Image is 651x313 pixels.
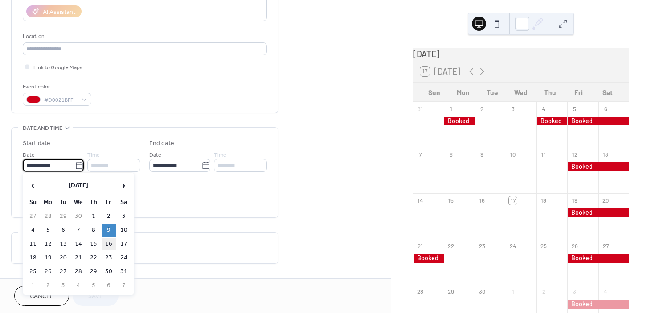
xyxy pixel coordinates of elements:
[509,196,517,204] div: 17
[30,292,53,301] span: Cancel
[86,265,101,278] td: 29
[416,196,424,204] div: 14
[56,224,70,237] td: 6
[117,238,131,250] td: 17
[540,151,548,159] div: 11
[449,83,478,102] div: Mon
[117,279,131,292] td: 7
[41,238,55,250] td: 12
[413,48,629,61] div: [DATE]
[117,265,131,278] td: 31
[570,151,578,159] div: 12
[56,265,70,278] td: 27
[567,208,629,217] div: Booked
[507,83,536,102] div: Wed
[149,139,174,148] div: End date
[71,238,86,250] td: 14
[564,83,593,102] div: Fri
[540,242,548,250] div: 25
[56,251,70,264] td: 20
[447,288,455,296] div: 29
[570,288,578,296] div: 3
[117,251,131,264] td: 24
[86,238,101,250] td: 15
[41,210,55,223] td: 28
[567,117,629,125] div: Booked
[26,279,40,292] td: 1
[602,196,610,204] div: 20
[71,210,86,223] td: 30
[478,83,507,102] div: Tue
[117,176,131,194] span: ›
[570,105,578,113] div: 5
[41,224,55,237] td: 5
[478,196,486,204] div: 16
[478,288,486,296] div: 30
[416,105,424,113] div: 31
[509,151,517,159] div: 10
[413,254,444,263] div: Booked
[602,242,610,250] div: 27
[102,210,116,223] td: 2
[41,279,55,292] td: 2
[478,242,486,250] div: 23
[509,242,517,250] div: 24
[56,279,70,292] td: 3
[71,251,86,264] td: 21
[56,196,70,209] th: Tu
[117,224,131,237] td: 10
[23,82,90,92] div: Event color
[23,139,50,148] div: Start date
[86,251,101,264] td: 22
[23,150,35,160] span: Date
[26,196,40,209] th: Su
[447,242,455,250] div: 22
[478,105,486,113] div: 2
[56,238,70,250] td: 13
[71,279,86,292] td: 4
[26,265,40,278] td: 25
[540,288,548,296] div: 2
[102,196,116,209] th: Fr
[14,286,69,306] button: Cancel
[602,288,610,296] div: 4
[86,279,101,292] td: 5
[416,242,424,250] div: 21
[602,105,610,113] div: 6
[509,105,517,113] div: 3
[71,224,86,237] td: 7
[570,196,578,204] div: 19
[26,210,40,223] td: 27
[41,265,55,278] td: 26
[117,196,131,209] th: Sa
[71,265,86,278] td: 28
[149,150,161,160] span: Date
[26,238,40,250] td: 11
[102,224,116,237] td: 9
[33,63,82,72] span: Link to Google Maps
[26,224,40,237] td: 4
[41,251,55,264] td: 19
[41,176,116,195] th: [DATE]
[602,151,610,159] div: 13
[478,151,486,159] div: 9
[567,254,629,263] div: Booked
[86,196,101,209] th: Th
[23,124,62,133] span: Date and time
[26,176,40,194] span: ‹
[447,151,455,159] div: 8
[509,288,517,296] div: 1
[102,265,116,278] td: 30
[444,117,475,125] div: Booked
[87,150,100,160] span: Time
[26,251,40,264] td: 18
[540,105,548,113] div: 4
[71,196,86,209] th: We
[536,83,565,102] div: Thu
[56,210,70,223] td: 29
[86,210,101,223] td: 1
[447,196,455,204] div: 15
[117,210,131,223] td: 3
[570,242,578,250] div: 26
